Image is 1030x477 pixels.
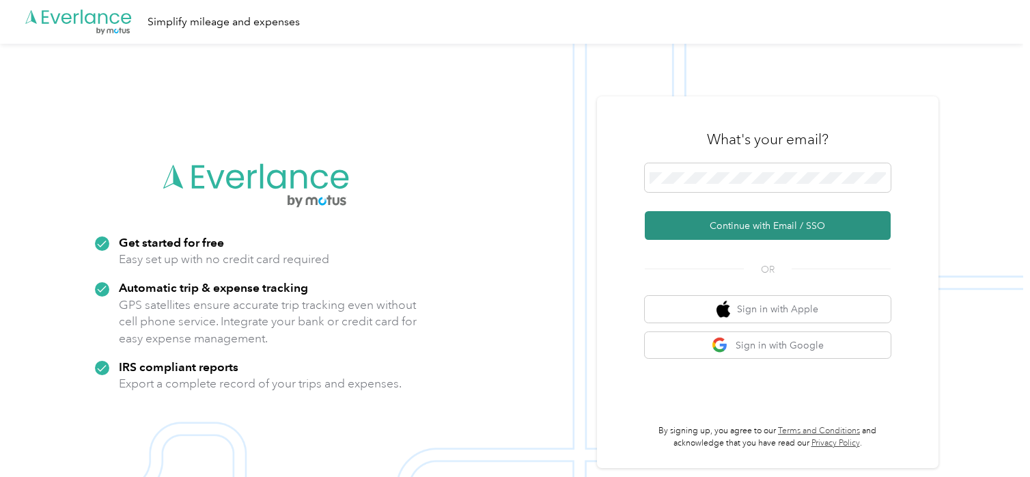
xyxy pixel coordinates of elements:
[811,438,860,448] a: Privacy Policy
[645,211,891,240] button: Continue with Email / SSO
[119,297,417,347] p: GPS satellites ensure accurate trip tracking even without cell phone service. Integrate your bank...
[645,332,891,359] button: google logoSign in with Google
[148,14,300,31] div: Simplify mileage and expenses
[119,375,402,392] p: Export a complete record of your trips and expenses.
[744,262,792,277] span: OR
[778,426,860,436] a: Terms and Conditions
[645,296,891,323] button: apple logoSign in with Apple
[645,425,891,449] p: By signing up, you agree to our and acknowledge that you have read our .
[716,301,730,318] img: apple logo
[712,337,729,354] img: google logo
[119,235,224,249] strong: Get started for free
[119,251,329,268] p: Easy set up with no credit card required
[119,280,308,295] strong: Automatic trip & expense tracking
[707,130,829,149] h3: What's your email?
[119,359,238,374] strong: IRS compliant reports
